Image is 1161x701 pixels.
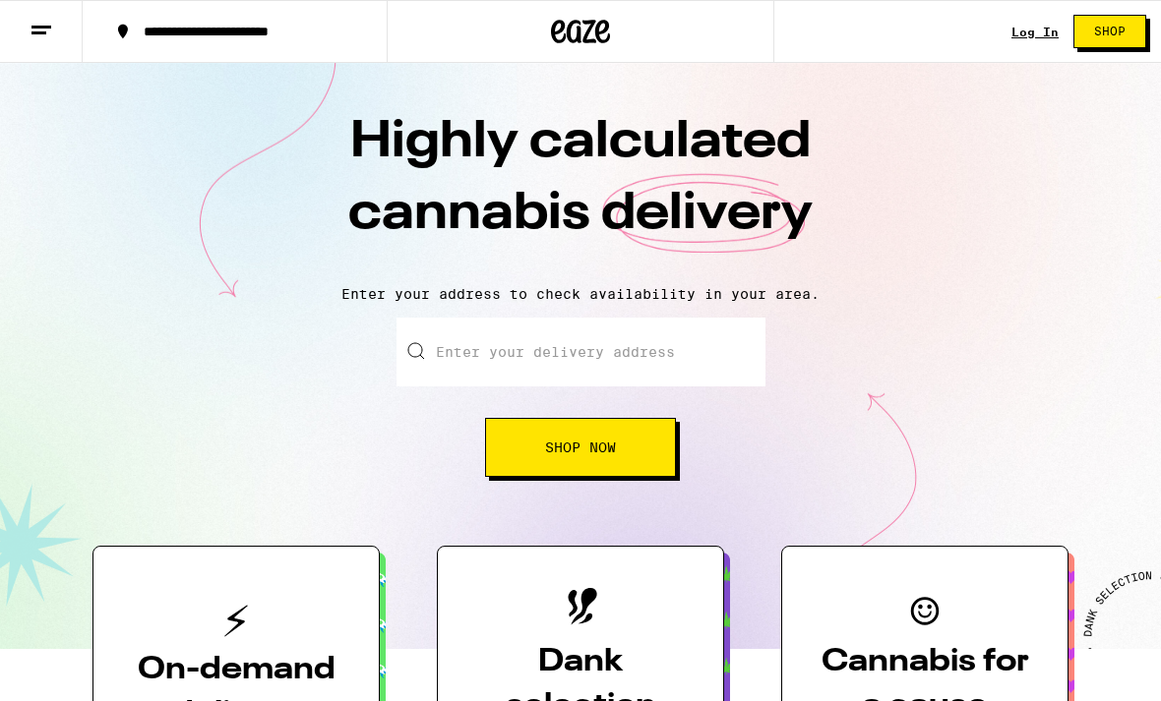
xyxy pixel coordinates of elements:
[397,318,765,386] input: Enter your delivery address
[1011,26,1059,38] a: Log In
[545,440,616,454] span: Shop Now
[1059,15,1161,48] a: Shop
[485,418,676,477] button: Shop Now
[20,286,1141,302] p: Enter your address to check availability in your area.
[1094,26,1126,37] span: Shop
[236,107,925,270] h1: Highly calculated cannabis delivery
[1073,15,1146,48] button: Shop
